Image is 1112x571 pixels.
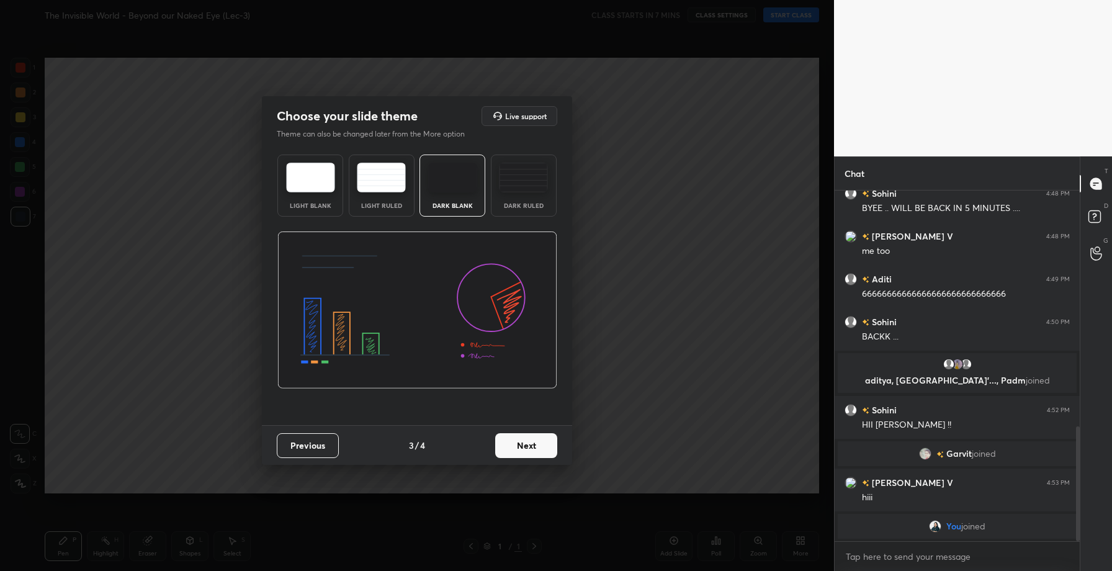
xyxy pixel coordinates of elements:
div: BYEE .. WILL BE BACK IN 5 MINUTES .... [862,202,1070,215]
span: joined [972,449,996,459]
p: D [1104,201,1108,210]
img: default.png [845,273,857,285]
button: Previous [277,433,339,458]
img: 3 [845,477,857,489]
img: default.png [845,404,857,416]
img: 3 [951,358,964,371]
p: T [1105,166,1108,176]
div: Light Ruled [357,202,406,209]
div: 4:48 PM [1046,233,1070,240]
h6: Aditi [869,272,892,285]
div: HII [PERSON_NAME] !! [862,419,1070,431]
img: default.png [845,316,857,328]
div: hiii [862,492,1070,504]
img: lightTheme.e5ed3b09.svg [286,163,335,192]
p: G [1103,236,1108,245]
h4: 4 [420,439,425,452]
div: Dark Ruled [499,202,549,209]
h2: Choose your slide theme [277,108,418,124]
h6: Sohini [869,187,897,200]
img: 87f3e2c2dcb2401487ed603b2d7ef5a1.jpg [929,520,941,533]
div: 4:53 PM [1047,479,1070,487]
img: darkTheme.f0cc69e5.svg [428,163,477,192]
h5: Live support [505,112,547,120]
img: no-rating-badge.077c3623.svg [862,480,869,487]
div: grid [835,191,1080,541]
h6: [PERSON_NAME] V [869,476,953,489]
img: default.png [943,358,955,371]
img: e35f31e61544412f9e446b98ea258c90.jpg [919,447,931,460]
img: no-rating-badge.077c3623.svg [862,319,869,326]
img: no-rating-badge.077c3623.svg [862,191,869,197]
div: 66666666666666666666666666666 [862,288,1070,300]
h6: [PERSON_NAME] V [869,230,953,243]
img: no-rating-badge.077c3623.svg [862,276,869,283]
span: joined [961,521,985,531]
img: lightRuledTheme.5fabf969.svg [357,163,406,192]
h4: / [415,439,419,452]
div: 4:48 PM [1046,190,1070,197]
p: Theme can also be changed later from the More option [277,128,478,140]
div: 4:49 PM [1046,276,1070,283]
img: no-rating-badge.077c3623.svg [862,407,869,414]
div: BACKK ... [862,331,1070,343]
div: Dark Blank [428,202,477,209]
img: no-rating-badge.077c3623.svg [936,451,944,458]
p: Chat [835,157,874,190]
button: Next [495,433,557,458]
img: darkRuledTheme.de295e13.svg [499,163,548,192]
img: darkThemeBanner.d06ce4a2.svg [277,232,557,389]
p: aditya, [GEOGRAPHIC_DATA]'..., Padm [845,375,1069,385]
div: Light Blank [285,202,335,209]
img: default.png [960,358,972,371]
img: default.png [845,187,857,200]
h6: Sohini [869,403,897,416]
h4: 3 [409,439,414,452]
span: You [946,521,961,531]
div: me too [862,245,1070,258]
h6: Sohini [869,315,897,328]
span: joined [1026,374,1050,386]
span: Garvit [946,449,972,459]
img: 3 [845,230,857,243]
img: no-rating-badge.077c3623.svg [862,233,869,240]
div: 4:50 PM [1046,318,1070,326]
div: 4:52 PM [1047,407,1070,414]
